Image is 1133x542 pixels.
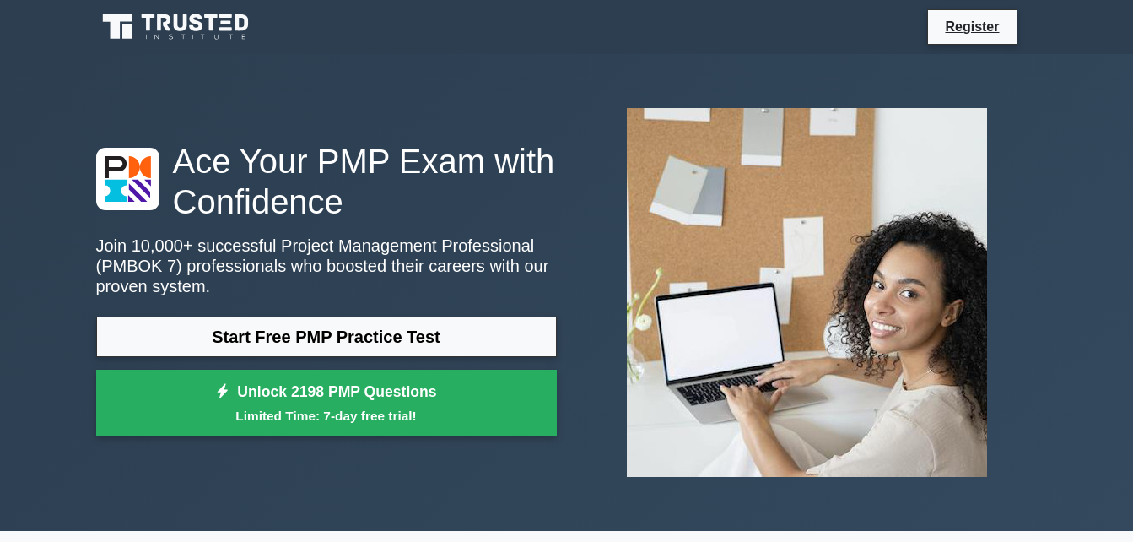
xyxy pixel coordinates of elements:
[96,317,557,357] a: Start Free PMP Practice Test
[96,141,557,222] h1: Ace Your PMP Exam with Confidence
[96,370,557,437] a: Unlock 2198 PMP QuestionsLimited Time: 7-day free trial!
[96,236,557,296] p: Join 10,000+ successful Project Management Professional (PMBOK 7) professionals who boosted their...
[117,406,536,425] small: Limited Time: 7-day free trial!
[935,16,1009,37] a: Register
